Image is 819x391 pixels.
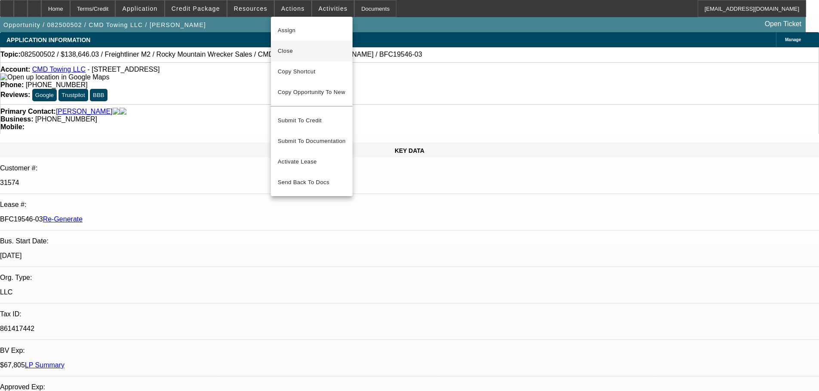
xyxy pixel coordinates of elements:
span: Send Back To Docs [278,177,346,188]
span: Activate Lease [278,157,346,167]
span: Submit To Documentation [278,136,346,146]
span: Close [278,46,346,56]
span: Assign [278,25,346,36]
span: Copy Shortcut [278,67,346,77]
span: Copy Opportunity To New [278,89,345,95]
span: Submit To Credit [278,115,346,126]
